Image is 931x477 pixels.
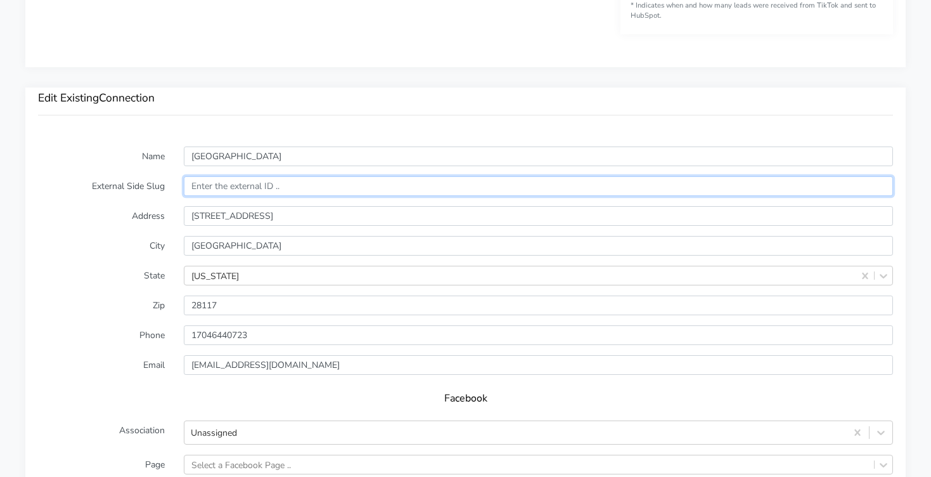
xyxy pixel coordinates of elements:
label: Phone [29,325,174,345]
h3: Edit Existing Connection [38,91,893,105]
input: Enter the external ID .. [184,176,893,196]
div: [US_STATE] [191,269,239,282]
input: Enter Zip .. [184,296,893,315]
input: Enter the City .. [184,236,893,256]
label: Page [29,455,174,474]
label: Address [29,206,174,226]
label: Email [29,355,174,375]
div: Unassigned [191,426,237,440]
span: * Indicates when and how many leads were received from TikTok and sent to HubSpot. [631,1,876,21]
label: Name [29,147,174,166]
label: City [29,236,174,256]
label: Association [29,421,174,445]
label: External Side Slug [29,176,174,196]
div: Select a Facebook Page .. [191,458,291,471]
input: Enter Email ... [184,355,893,375]
input: Enter phone ... [184,325,893,345]
label: Zip [29,296,174,315]
input: Enter Address .. [184,206,893,226]
h5: Facebook [51,393,880,405]
label: State [29,266,174,285]
input: Enter Name ... [184,147,893,166]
